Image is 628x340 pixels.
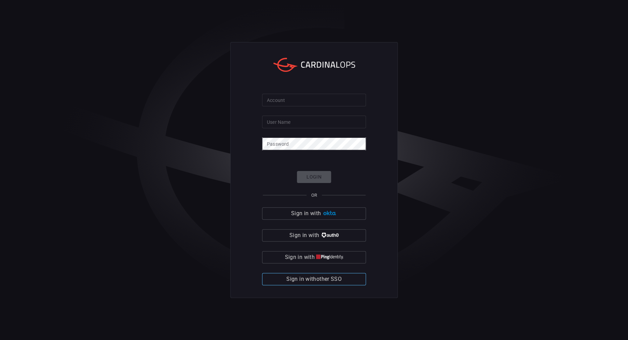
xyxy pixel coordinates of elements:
button: Sign in with [262,251,366,263]
span: Sign in with [285,252,314,262]
input: Type your user name [262,116,366,128]
button: Sign in with [262,207,366,220]
button: Sign in with [262,229,366,241]
span: Sign in with other SSO [286,274,342,284]
span: Sign in with [291,209,321,218]
input: Type your account [262,94,366,106]
span: OR [311,193,317,198]
img: quu4iresuhQAAAABJRU5ErkJggg== [316,254,343,260]
span: Sign in with [289,231,319,240]
button: Sign in withother SSO [262,273,366,285]
img: vP8Hhh4KuCH8AavWKdZY7RZgAAAAASUVORK5CYII= [320,233,339,238]
img: Ad5vKXme8s1CQAAAABJRU5ErkJggg== [322,211,337,216]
